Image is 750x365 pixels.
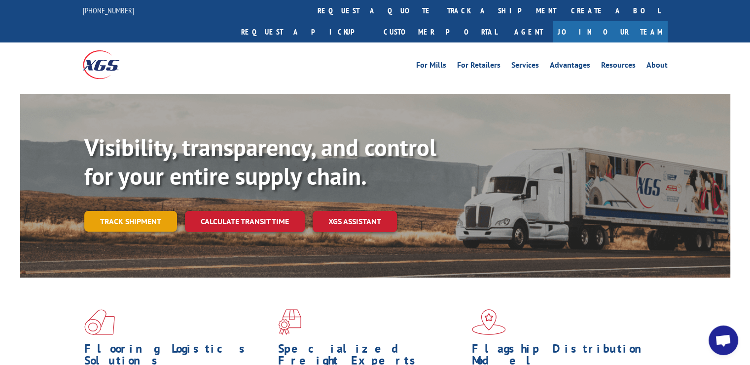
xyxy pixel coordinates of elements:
b: Visibility, transparency, and control for your entire supply chain. [84,132,436,191]
a: Join Our Team [553,21,668,42]
a: For Retailers [457,61,500,72]
a: Agent [504,21,553,42]
a: XGS ASSISTANT [313,211,397,232]
a: [PHONE_NUMBER] [83,5,134,15]
div: Open chat [709,325,738,355]
a: About [646,61,668,72]
a: Track shipment [84,211,177,232]
img: xgs-icon-focused-on-flooring-red [278,309,301,335]
a: Calculate transit time [185,211,305,232]
a: Customer Portal [376,21,504,42]
img: xgs-icon-total-supply-chain-intelligence-red [84,309,115,335]
a: Services [511,61,539,72]
a: For Mills [416,61,446,72]
img: xgs-icon-flagship-distribution-model-red [472,309,506,335]
a: Request a pickup [234,21,376,42]
a: Advantages [550,61,590,72]
a: Resources [601,61,636,72]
